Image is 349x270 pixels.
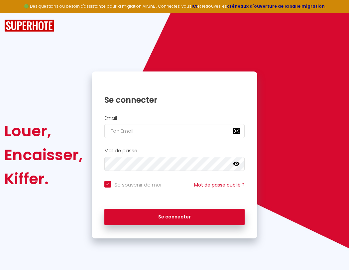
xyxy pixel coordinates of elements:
[4,143,83,167] div: Encaisser,
[104,95,245,105] h1: Se connecter
[4,119,83,143] div: Louer,
[104,148,245,154] h2: Mot de passe
[227,3,325,9] a: créneaux d'ouverture de la salle migration
[194,182,245,188] a: Mot de passe oublié ?
[191,3,197,9] a: ICI
[4,20,54,32] img: SuperHote logo
[104,209,245,225] button: Se connecter
[104,115,245,121] h2: Email
[104,124,245,138] input: Ton Email
[4,167,83,191] div: Kiffer.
